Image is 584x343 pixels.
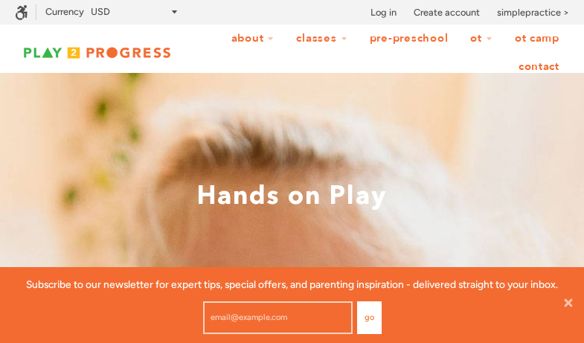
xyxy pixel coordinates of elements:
label: Currency [45,6,84,17]
a: About [222,25,284,53]
a: Classes [286,25,356,53]
input: email@example.com [203,301,353,334]
a: Pre-Preschool [360,25,458,53]
a: simplepractice > [497,5,569,20]
button: Go [357,301,382,334]
img: Play2Progress logo [15,44,179,62]
a: Contact [509,53,569,81]
a: OT Camp [505,25,569,53]
a: Create account [414,5,480,20]
a: Log in [370,5,397,20]
p: Subscribe to our newsletter for expert tips, special offers, and parenting inspiration - delivere... [26,276,558,292]
a: OT [461,25,502,53]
